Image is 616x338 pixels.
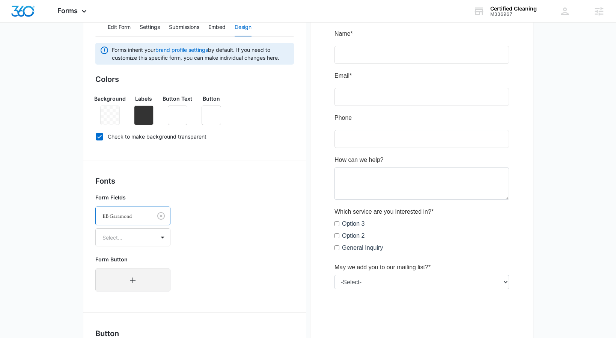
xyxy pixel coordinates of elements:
p: Labels [135,95,152,103]
label: Option 3 [8,190,30,199]
span: Forms inherit your by default. If you need to customize this specific form, you can make individu... [112,46,289,62]
p: Button Text [163,95,192,103]
button: Clear [155,210,167,222]
label: Check to make background transparent [95,133,294,140]
p: Form Fields [95,193,170,201]
button: Design [235,18,252,36]
div: account name [490,6,537,12]
label: Option 2 [8,202,30,211]
h3: Colors [95,74,294,85]
div: account id [490,12,537,17]
label: General Inquiry [8,214,48,223]
button: Submissions [169,18,199,36]
span: Submit [5,278,24,285]
p: Button [203,95,220,103]
span: Forms [57,7,78,15]
p: Form Button [95,255,170,263]
a: brand profile settings [155,47,208,53]
button: Edit Form [108,18,131,36]
p: Background [94,95,126,103]
button: Embed [208,18,226,36]
button: Settings [140,18,160,36]
h3: Fonts [95,175,294,187]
